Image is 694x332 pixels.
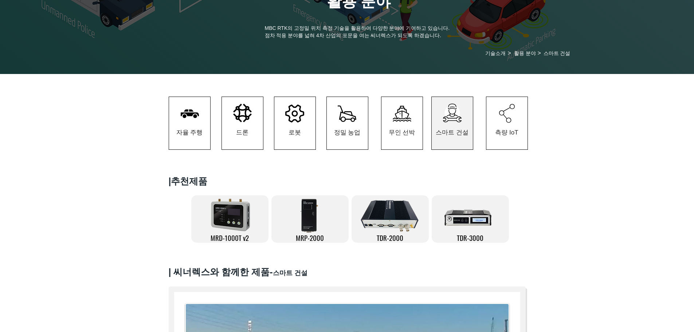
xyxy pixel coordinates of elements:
[431,97,473,150] a: 스마트 건설
[299,197,322,234] img: MRP-2000-removebg-preview.png
[358,197,422,234] img: TDR-2000-removebg-preview.png
[389,128,415,137] span: 무인 선박
[610,301,694,332] iframe: Wix Chat
[432,195,509,243] a: TDR-3000
[211,233,249,243] span: MRD-1000T v2
[236,128,248,137] span: 드론
[191,195,268,243] a: MRD-1000T v2
[169,176,208,186] span: ​|추천제품
[443,197,497,234] img: TDR-3000-removebg-preview.png
[510,50,541,58] a: 활용 분야
[538,50,575,58] a: 스마트 건설
[381,97,423,150] a: 무인 선박
[326,97,368,150] a: 정밀 농업
[334,128,361,137] span: 정밀 농업
[296,233,324,243] span: MRP-2000
[538,50,541,56] span: >
[270,267,272,277] span: -
[271,195,349,243] a: MRP-2000
[221,97,263,150] a: 드론
[508,50,511,56] span: >
[169,97,211,150] a: 자율 주행
[274,97,316,150] a: 로봇
[206,194,255,234] img: 제목 없음-3.png
[457,233,483,243] span: TDR-3000
[485,50,506,57] span: 기술소개
[514,50,536,57] span: 활용 분야
[544,50,571,57] span: 스마트 건설
[436,128,468,137] span: 스마트 건설
[289,128,301,137] span: 로봇
[495,128,518,137] span: 측량 IoT
[176,128,203,137] span: 자율 주행
[273,269,307,277] span: 스마트 건설
[482,50,510,58] a: 기술소개
[169,267,270,277] span: ​| 씨너렉스와 함께한 제품
[486,97,528,150] a: 측량 IoT
[377,233,403,243] span: TDR-2000
[352,195,429,243] button: TDR-2000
